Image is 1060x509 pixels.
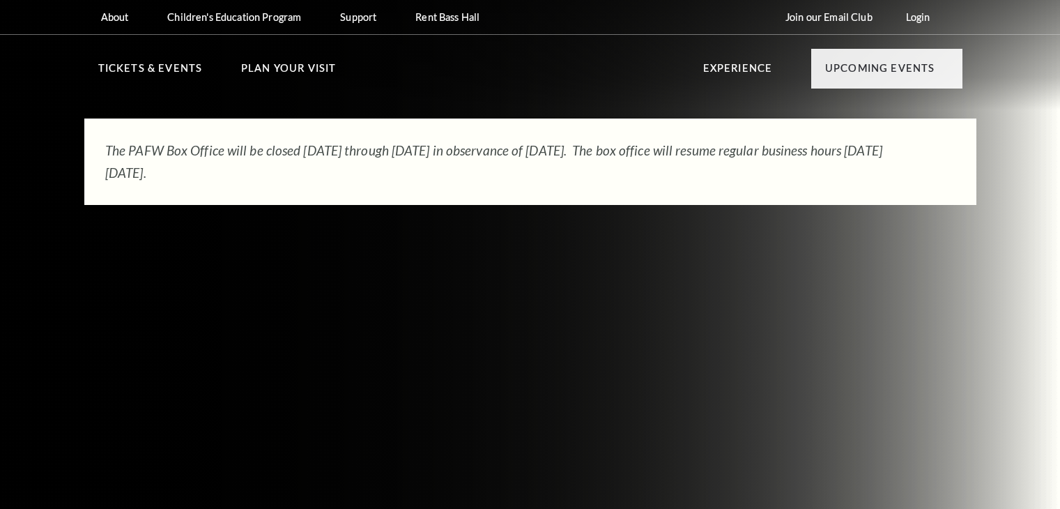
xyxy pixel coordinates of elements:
p: Children's Education Program [167,11,301,23]
p: Rent Bass Hall [415,11,479,23]
p: Experience [703,60,773,85]
p: About [101,11,129,23]
p: Plan Your Visit [241,60,337,85]
p: Support [340,11,376,23]
p: Tickets & Events [98,60,203,85]
em: The PAFW Box Office will be closed [DATE] through [DATE] in observance of [DATE]. The box office ... [105,142,882,181]
p: Upcoming Events [825,60,935,85]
